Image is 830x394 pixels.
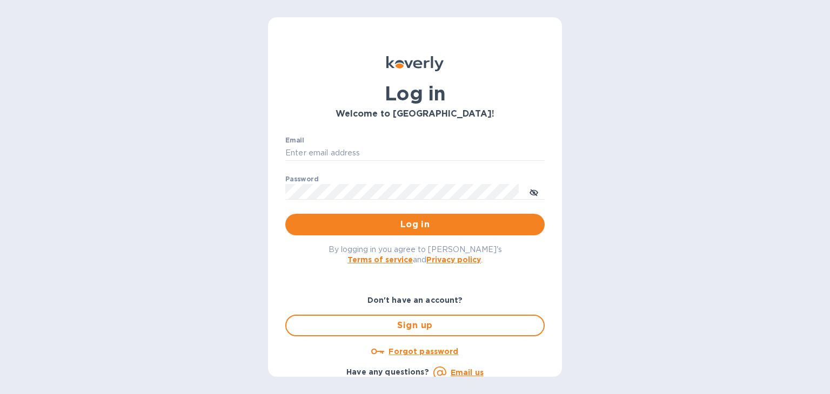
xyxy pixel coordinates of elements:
label: Password [285,176,318,182]
b: Don't have an account? [367,296,463,304]
span: By logging in you agree to [PERSON_NAME]'s and . [329,245,502,264]
span: Log in [294,218,536,231]
a: Terms of service [347,255,413,264]
span: Sign up [295,319,535,332]
h1: Log in [285,82,545,105]
b: Have any questions? [346,368,429,376]
input: Enter email address [285,145,545,161]
a: Privacy policy [426,255,481,264]
u: Forgot password [389,347,458,356]
button: Log in [285,214,545,235]
label: Email [285,137,304,144]
button: Sign up [285,315,545,336]
img: Koverly [386,56,444,71]
h3: Welcome to [GEOGRAPHIC_DATA]! [285,109,545,119]
a: Email us [451,368,484,377]
button: toggle password visibility [523,181,545,202]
